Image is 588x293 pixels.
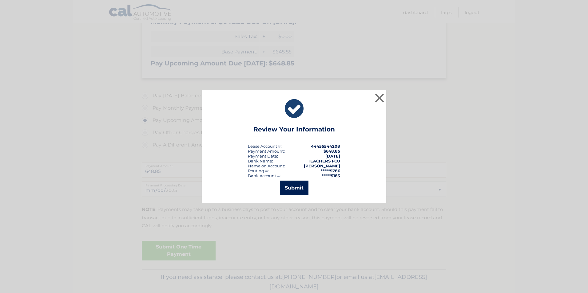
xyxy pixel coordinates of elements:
[248,154,278,158] div: :
[248,149,285,154] div: Payment Amount:
[248,163,285,168] div: Name on Account:
[325,154,340,158] span: [DATE]
[253,126,335,136] h3: Review Your Information
[373,92,386,104] button: ×
[304,163,340,168] strong: [PERSON_NAME]
[248,158,273,163] div: Bank Name:
[248,173,281,178] div: Bank Account #:
[311,144,340,149] strong: 44455544208
[248,168,269,173] div: Routing #:
[248,154,277,158] span: Payment Date
[308,158,340,163] strong: TEACHERS FCU
[324,149,340,154] span: $648.85
[248,144,282,149] div: Lease Account #:
[280,181,308,195] button: Submit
